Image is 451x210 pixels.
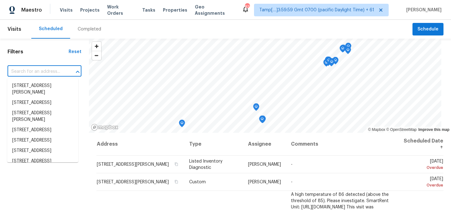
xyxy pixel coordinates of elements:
[92,42,101,51] button: Zoom in
[142,8,155,12] span: Tasks
[412,23,443,36] button: Schedule
[401,177,443,188] span: [DATE]
[291,180,293,184] span: -
[78,26,101,32] div: Completed
[401,159,443,171] span: [DATE]
[80,7,100,13] span: Projects
[195,4,234,16] span: Geo Assignments
[96,133,184,156] th: Address
[174,161,179,167] button: Copy Address
[345,43,351,52] div: Map marker
[401,164,443,171] div: Overdue
[386,127,417,132] a: OpenStreetMap
[259,7,374,13] span: Tamp[…]3:59:59 Gmt 0700 (pacific Daylight Time) + 61
[291,162,293,167] span: -
[418,127,449,132] a: Improve this map
[325,57,331,66] div: Map marker
[325,57,332,66] div: Map marker
[97,162,169,167] span: [STREET_ADDRESS][PERSON_NAME]
[189,180,206,184] span: Custom
[340,45,346,55] div: Map marker
[7,108,78,125] li: [STREET_ADDRESS][PERSON_NAME]
[7,125,78,135] li: [STREET_ADDRESS]
[326,57,332,67] div: Map marker
[60,7,73,13] span: Visits
[245,4,249,10] div: 831
[286,133,396,156] th: Comments
[73,67,82,76] button: Close
[39,26,63,32] div: Scheduled
[174,179,179,185] button: Copy Address
[248,162,281,167] span: [PERSON_NAME]
[163,7,187,13] span: Properties
[260,116,266,125] div: Map marker
[323,59,329,69] div: Map marker
[417,25,438,33] span: Schedule
[107,4,135,16] span: Work Orders
[7,81,78,98] li: [STREET_ADDRESS][PERSON_NAME]
[7,98,78,108] li: [STREET_ADDRESS]
[184,133,243,156] th: Type
[21,7,42,13] span: Maestro
[7,156,78,173] li: [STREET_ADDRESS][PERSON_NAME]
[340,45,346,54] div: Map marker
[8,67,64,77] input: Search for an address...
[404,7,442,13] span: [PERSON_NAME]
[8,49,69,55] h1: Filters
[401,182,443,188] div: Overdue
[92,51,101,60] button: Zoom out
[248,180,281,184] span: [PERSON_NAME]
[7,146,78,156] li: [STREET_ADDRESS]
[91,124,118,131] a: Mapbox homepage
[345,46,351,56] div: Map marker
[8,22,21,36] span: Visits
[97,180,169,184] span: [STREET_ADDRESS][PERSON_NAME]
[259,116,265,125] div: Map marker
[179,120,185,129] div: Map marker
[368,127,385,132] a: Mapbox
[329,58,335,68] div: Map marker
[89,39,441,133] canvas: Map
[253,103,259,113] div: Map marker
[189,159,222,170] span: Listed Inventory Diagnostic
[396,133,443,156] th: Scheduled Date ↑
[7,135,78,146] li: [STREET_ADDRESS]
[332,57,339,67] div: Map marker
[243,133,286,156] th: Assignee
[69,49,81,55] div: Reset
